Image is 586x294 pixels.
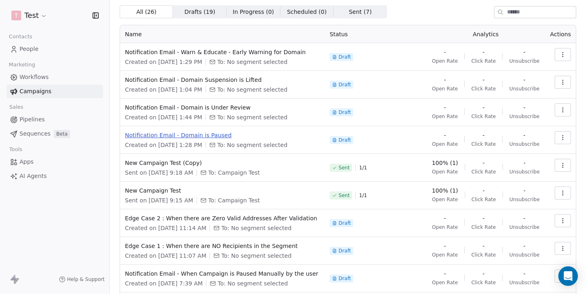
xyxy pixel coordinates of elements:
[125,242,320,250] span: Edge Case 1 : When there are NO Recipients in the Segment
[432,252,458,258] span: Open Rate
[7,155,103,169] a: Apps
[6,101,27,113] span: Sales
[125,186,320,195] span: New Campaign Test
[509,279,539,286] span: Unsubscribe
[125,270,320,278] span: Notification Email - When Campaign is Paused Manually by the user
[471,252,496,258] span: Click Rate
[217,86,287,94] span: To: No segment selected
[125,169,193,177] span: Sent on [DATE] 9:18 AM
[208,169,260,177] span: To: Campaign Test
[432,186,458,195] span: 100% (1)
[125,48,320,56] span: Notification Email - Warn & Educate - Early Warning for Domain
[432,279,458,286] span: Open Rate
[339,248,351,254] span: Draft
[20,172,47,180] span: AI Agents
[509,141,539,147] span: Unsubscribe
[444,76,446,84] span: -
[54,130,70,138] span: Beta
[221,252,291,260] span: To: No segment selected
[125,131,320,139] span: Notification Email - Domain is Paused
[483,270,485,278] span: -
[432,113,458,120] span: Open Rate
[523,214,525,222] span: -
[339,137,351,143] span: Draft
[339,192,350,199] span: Sent
[5,31,36,43] span: Contacts
[483,48,485,56] span: -
[444,214,446,222] span: -
[509,224,539,230] span: Unsubscribe
[125,214,320,222] span: Edge Case 2 : When there are Zero Valid Addresses After Validation
[444,242,446,250] span: -
[432,141,458,147] span: Open Rate
[125,279,203,287] span: Created on [DATE] 7:39 AM
[125,159,320,167] span: New Campaign Test (Copy)
[20,158,34,166] span: Apps
[24,10,39,21] span: Test
[471,86,496,92] span: Click Rate
[523,76,525,84] span: -
[359,192,367,199] span: 1 / 1
[432,196,458,203] span: Open Rate
[509,252,539,258] span: Unsubscribe
[339,220,351,226] span: Draft
[20,73,49,81] span: Workflows
[483,186,485,195] span: -
[444,270,446,278] span: -
[432,169,458,175] span: Open Rate
[120,25,325,43] th: Name
[483,242,485,250] span: -
[349,8,372,16] span: Sent ( 7 )
[509,196,540,203] span: Unsubscribe
[20,87,51,96] span: Campaigns
[7,113,103,126] a: Pipelines
[184,8,215,16] span: Drafts ( 19 )
[125,58,202,66] span: Created on [DATE] 1:29 PM
[325,25,426,43] th: Status
[472,196,496,203] span: Click Rate
[472,169,496,175] span: Click Rate
[20,45,39,53] span: People
[67,276,105,283] span: Help & Support
[523,159,525,167] span: -
[125,196,193,204] span: Sent on [DATE] 9:15 AM
[125,224,206,232] span: Created on [DATE] 11:14 AM
[125,252,206,260] span: Created on [DATE] 11:07 AM
[545,25,576,43] th: Actions
[339,165,350,171] span: Sent
[509,169,540,175] span: Unsubscribe
[444,103,446,112] span: -
[523,131,525,139] span: -
[432,159,458,167] span: 100% (1)
[483,131,485,139] span: -
[339,275,351,282] span: Draft
[471,58,496,64] span: Click Rate
[217,141,287,149] span: To: No segment selected
[483,159,485,167] span: -
[59,276,105,283] a: Help & Support
[217,58,287,66] span: To: No segment selected
[432,86,458,92] span: Open Rate
[7,42,103,56] a: People
[444,48,446,56] span: -
[558,266,578,286] div: Open Intercom Messenger
[217,113,287,121] span: To: No segment selected
[339,54,351,60] span: Draft
[7,127,103,140] a: SequencesBeta
[471,279,496,286] span: Click Rate
[432,58,458,64] span: Open Rate
[509,58,539,64] span: Unsubscribe
[444,131,446,139] span: -
[218,279,288,287] span: To: No segment selected
[125,76,320,84] span: Notification Email - Domain Suspension is Lifted
[125,86,202,94] span: Created on [DATE] 1:04 PM
[523,270,525,278] span: -
[523,48,525,56] span: -
[523,242,525,250] span: -
[20,129,50,138] span: Sequences
[509,86,539,92] span: Unsubscribe
[15,11,18,20] span: T
[483,214,485,222] span: -
[339,109,351,116] span: Draft
[125,113,202,121] span: Created on [DATE] 1:44 PM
